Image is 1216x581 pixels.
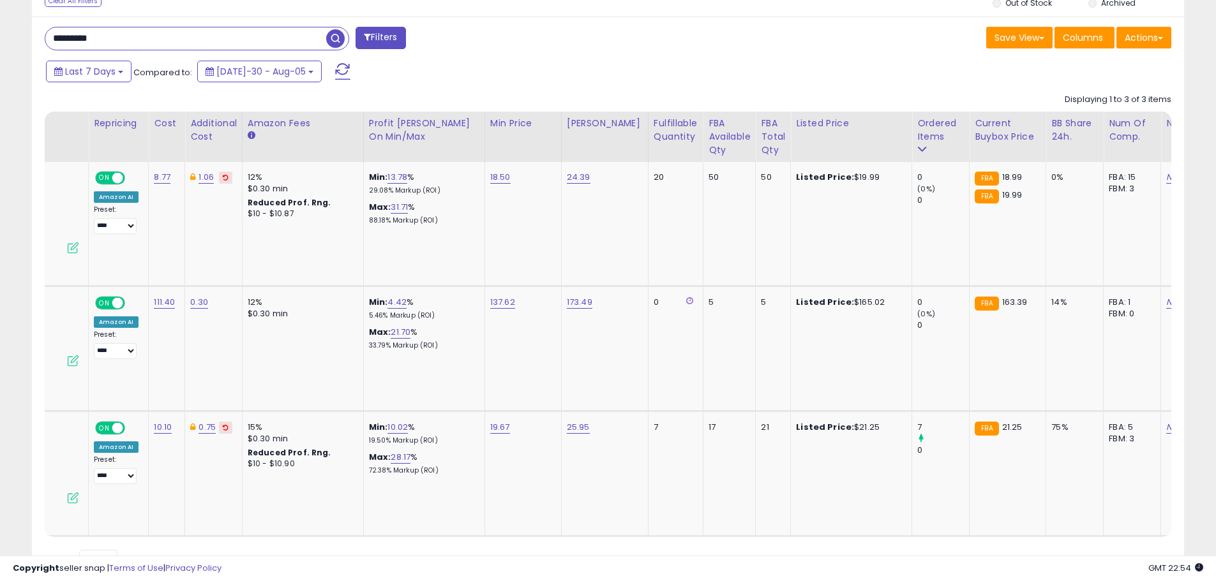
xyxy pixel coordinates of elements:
a: 8.77 [154,171,170,184]
div: 50 [761,172,781,183]
div: FBA: 1 [1109,297,1151,308]
span: ON [96,423,112,434]
div: 21 [761,422,781,433]
div: % [369,172,475,195]
div: $10 - $10.87 [248,209,354,219]
b: Reduced Prof. Rng. [248,447,331,458]
b: Min: [369,421,388,433]
span: ON [96,173,112,184]
a: N/A [1166,171,1182,184]
span: ON [96,298,112,309]
small: FBA [975,422,998,436]
div: Min Price [490,117,556,130]
div: $19.99 [796,172,902,183]
div: 7 [654,422,693,433]
div: $165.02 [796,297,902,308]
p: 5.46% Markup (ROI) [369,311,475,320]
div: 17 [709,422,746,433]
a: 28.17 [391,451,410,464]
a: Privacy Policy [165,562,221,574]
a: Terms of Use [109,562,163,574]
a: 31.71 [391,201,408,214]
div: Preset: [94,205,139,234]
div: 7 [917,422,969,433]
a: 24.39 [567,171,590,184]
div: 5 [709,297,746,308]
strong: Copyright [13,562,59,574]
span: Last 7 Days [65,65,116,78]
div: Amazon AI [94,316,139,328]
small: Amazon Fees. [248,130,255,142]
div: Listed Price [796,117,906,130]
b: Reduced Prof. Rng. [248,197,331,208]
div: $21.25 [796,422,902,433]
div: Cost [154,117,179,130]
div: FBA: 15 [1109,172,1151,183]
div: 0 [917,297,969,308]
div: 75% [1051,422,1093,433]
b: Listed Price: [796,171,854,183]
b: Max: [369,201,391,213]
button: Filters [356,27,405,49]
button: Save View [986,27,1053,48]
span: 21.25 [1002,421,1023,433]
a: 4.42 [387,296,407,309]
div: 50 [709,172,746,183]
b: Max: [369,451,391,463]
small: FBA [975,297,998,311]
div: Num of Comp. [1109,117,1155,143]
span: OFF [123,173,144,184]
small: (0%) [917,184,935,194]
span: Columns [1063,31,1103,44]
div: % [369,297,475,320]
p: 88.18% Markup (ROI) [369,216,475,225]
a: N/A [1166,296,1182,309]
small: FBA [975,172,998,186]
div: Preset: [94,455,139,484]
div: FBA Total Qty [761,117,785,157]
a: N/A [1166,421,1182,434]
b: Listed Price: [796,296,854,308]
a: 18.50 [490,171,511,184]
div: Repricing [94,117,143,130]
div: 5 [761,297,781,308]
div: $0.30 min [248,433,354,445]
div: FBA: 5 [1109,422,1151,433]
div: Fulfillable Quantity [654,117,698,143]
a: 173.49 [567,296,592,309]
p: 29.08% Markup (ROI) [369,186,475,195]
div: 0% [1051,172,1093,183]
button: Last 7 Days [46,61,131,82]
b: Min: [369,296,388,308]
span: 2025-08-13 22:54 GMT [1148,562,1203,574]
a: 1.06 [199,171,214,184]
a: 19.67 [490,421,510,434]
small: FBA [975,189,998,203]
div: $0.30 min [248,308,354,320]
div: Amazon AI [94,191,139,203]
div: Note [1166,117,1191,130]
a: 137.62 [490,296,515,309]
div: Amazon Fees [248,117,358,130]
button: [DATE]-30 - Aug-05 [197,61,322,82]
a: 25.95 [567,421,590,434]
div: % [369,202,475,225]
div: Ordered Items [917,117,964,143]
a: 13.78 [387,171,407,184]
b: Max: [369,326,391,338]
div: 20 [654,172,693,183]
div: $0.30 min [248,183,354,195]
button: Actions [1116,27,1171,48]
small: (0%) [917,309,935,319]
span: OFF [123,423,144,434]
a: 21.70 [391,326,410,339]
div: FBM: 3 [1109,433,1151,445]
div: FBM: 0 [1109,308,1151,320]
p: 19.50% Markup (ROI) [369,436,475,445]
div: 14% [1051,297,1093,308]
div: Displaying 1 to 3 of 3 items [1065,94,1171,106]
span: 18.99 [1002,171,1023,183]
div: Additional Cost [190,117,237,143]
div: 15% [248,422,354,433]
b: Min: [369,171,388,183]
